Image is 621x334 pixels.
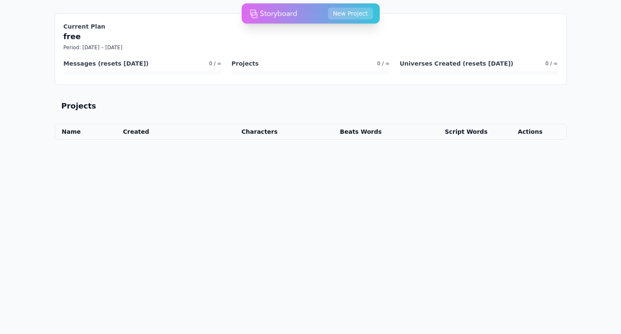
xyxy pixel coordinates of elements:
[61,100,96,112] h2: Projects
[328,8,373,19] button: New Project
[191,124,285,139] th: Characters
[64,59,149,68] h4: Messages (resets [DATE])
[545,60,557,67] span: 0 / ∞
[377,60,389,67] span: 0 / ∞
[116,124,191,139] th: Created
[494,124,566,139] th: Actions
[232,59,259,68] h4: Projects
[400,59,513,68] h4: Universes Created (resets [DATE])
[55,124,116,139] th: Name
[64,22,558,31] h3: Current Plan
[250,5,297,22] img: storyboard
[64,44,558,51] p: Period: [DATE] – [DATE]
[209,60,221,67] span: 0 / ∞
[284,124,388,139] th: Beats Words
[64,31,558,42] p: free
[389,124,494,139] th: Script Words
